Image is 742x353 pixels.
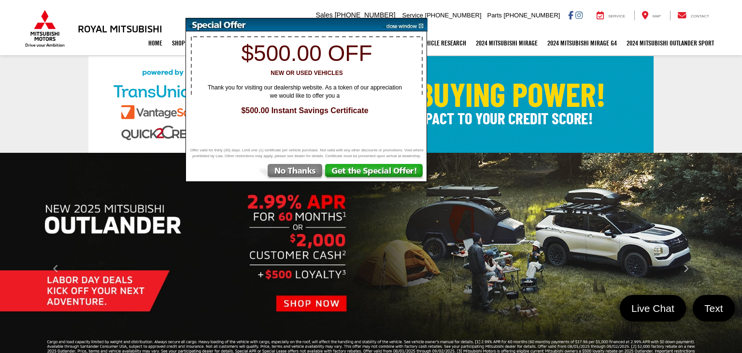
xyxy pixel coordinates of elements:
[699,302,728,315] span: Text
[622,31,719,55] a: 2024 Mitsubishi Outlander SPORT
[335,11,396,19] span: [PHONE_NUMBER]
[188,147,425,159] span: Offer valid for thirty (30) days. Limit one (1) certificate per vehicle purchase. Not valid with ...
[542,31,622,55] a: 2024 Mitsubishi Mirage G4
[691,14,709,18] span: Contact
[196,105,414,117] span: $500.00 Instant Savings Certificate
[589,11,632,20] a: Service
[23,10,67,47] img: Mitsubishi
[191,70,422,76] h3: New or Used Vehicles
[385,31,471,55] a: Mitsubishi Vehicle Research
[191,41,422,66] h1: $500.00 off
[575,11,583,19] a: Instagram: Click to visit our Instagram page
[653,14,661,18] span: Map
[78,23,162,34] h3: Royal Mitsubishi
[425,12,482,19] span: [PHONE_NUMBER]
[316,11,333,19] span: Sales
[693,295,735,322] a: Text
[634,11,668,20] a: Map
[608,14,625,18] span: Service
[503,12,560,19] span: [PHONE_NUMBER]
[257,164,324,181] img: No Thanks, Continue to Website
[620,295,686,322] a: Live Chat
[324,164,427,181] img: Get the Special Offer
[568,11,573,19] a: Facebook: Click to visit our Facebook page
[379,18,428,31] img: close window
[88,56,654,153] img: Check Your Buying Power
[143,31,167,55] a: Home
[186,18,379,31] img: Special Offer
[201,84,409,100] span: Thank you for visiting our dealership website. As a token of our appreciation we would like to of...
[627,302,679,315] span: Live Chat
[487,12,501,19] span: Parts
[670,11,716,20] a: Contact
[471,31,542,55] a: 2024 Mitsubishi Mirage
[402,12,423,19] span: Service
[167,31,190,55] a: Shop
